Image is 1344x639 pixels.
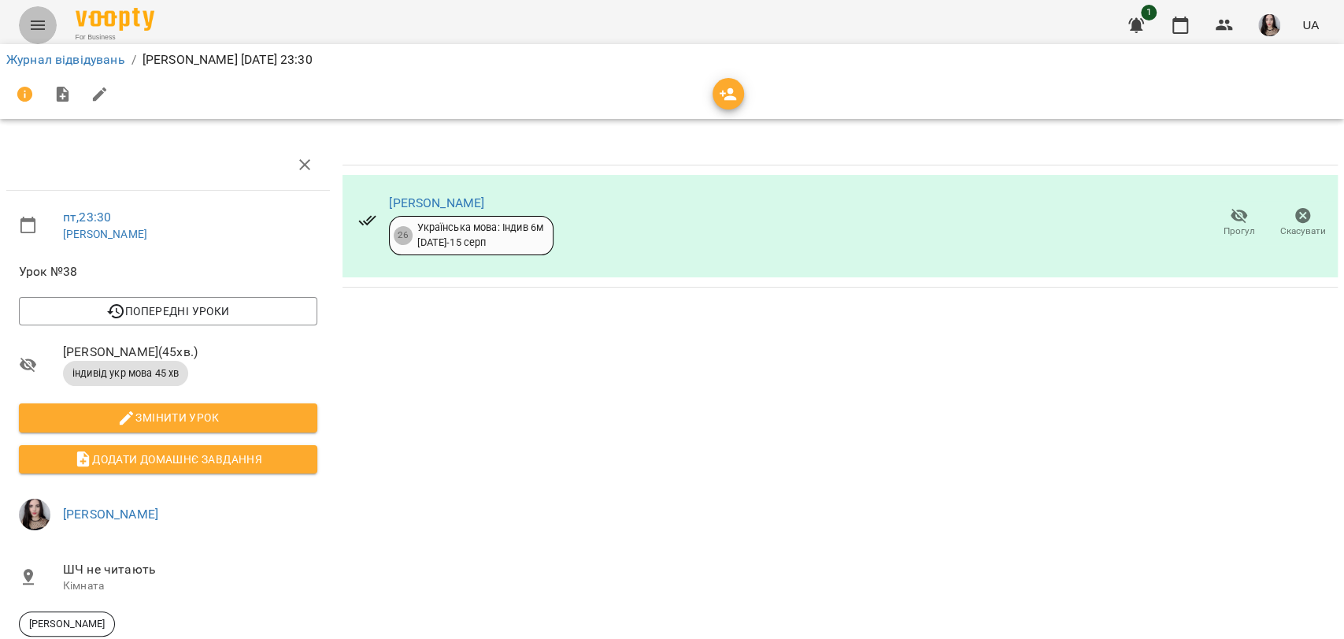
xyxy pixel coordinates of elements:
[394,226,413,245] div: 26
[31,408,305,427] span: Змінити урок
[63,343,317,362] span: [PERSON_NAME] ( 45 хв. )
[63,507,158,522] a: [PERSON_NAME]
[31,450,305,469] span: Додати домашнє завдання
[63,366,188,381] span: індивід укр мова 45 хв
[6,52,125,67] a: Журнал відвідувань
[1258,14,1280,36] img: 23d2127efeede578f11da5c146792859.jpg
[63,228,147,240] a: [PERSON_NAME]
[19,403,317,432] button: Змінити урок
[131,50,136,69] li: /
[63,578,317,594] p: Кімната
[143,50,313,69] p: [PERSON_NAME] [DATE] 23:30
[19,611,115,637] div: [PERSON_NAME]
[31,302,305,321] span: Попередні уроки
[19,262,317,281] span: Урок №38
[389,195,484,210] a: [PERSON_NAME]
[19,499,50,530] img: 23d2127efeede578f11da5c146792859.jpg
[76,8,154,31] img: Voopty Logo
[19,297,317,325] button: Попередні уроки
[1271,201,1335,245] button: Скасувати
[1302,17,1319,33] span: UA
[76,32,154,43] span: For Business
[19,445,317,474] button: Додати домашнє завдання
[6,50,1338,69] nav: breadcrumb
[1296,10,1325,39] button: UA
[20,617,114,631] span: [PERSON_NAME]
[1224,225,1255,238] span: Прогул
[1280,225,1326,238] span: Скасувати
[63,560,317,579] span: ШЧ не читають
[63,210,111,225] a: пт , 23:30
[417,221,543,250] div: Українська мова: Індив 6м [DATE] - 15 серп
[1141,5,1157,20] span: 1
[19,6,57,44] button: Menu
[1207,201,1271,245] button: Прогул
